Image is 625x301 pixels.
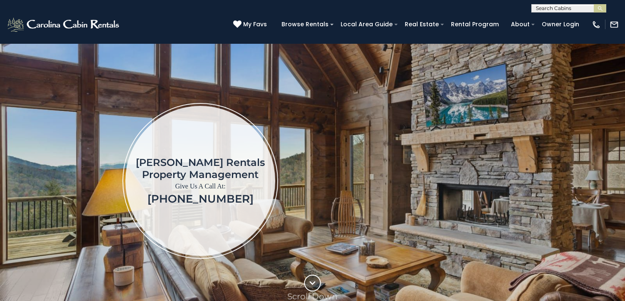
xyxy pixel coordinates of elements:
img: phone-regular-white.png [592,20,601,29]
h1: [PERSON_NAME] Rentals Property Management [136,156,265,181]
a: Browse Rentals [277,18,333,31]
a: About [507,18,534,31]
img: White-1-2.png [6,16,122,33]
a: Owner Login [538,18,583,31]
a: My Favs [233,20,269,29]
a: Rental Program [447,18,503,31]
span: My Favs [243,20,267,29]
img: mail-regular-white.png [610,20,619,29]
a: [PHONE_NUMBER] [147,192,254,206]
p: Give Us A Call At: [136,181,265,192]
a: Real Estate [401,18,443,31]
iframe: New Contact Form [388,68,613,293]
a: Local Area Guide [336,18,397,31]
